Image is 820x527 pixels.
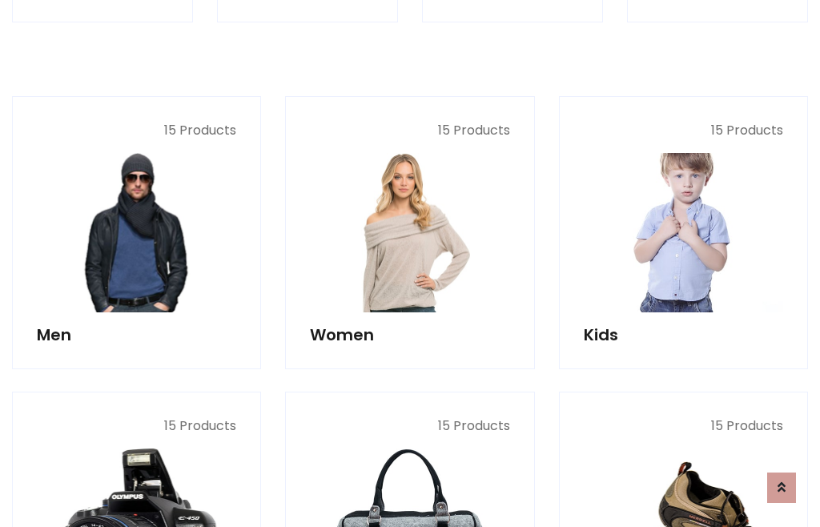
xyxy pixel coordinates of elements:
[310,121,509,140] p: 15 Products
[584,325,783,344] h5: Kids
[584,121,783,140] p: 15 Products
[37,121,236,140] p: 15 Products
[37,325,236,344] h5: Men
[584,416,783,436] p: 15 Products
[310,416,509,436] p: 15 Products
[310,325,509,344] h5: Women
[37,416,236,436] p: 15 Products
